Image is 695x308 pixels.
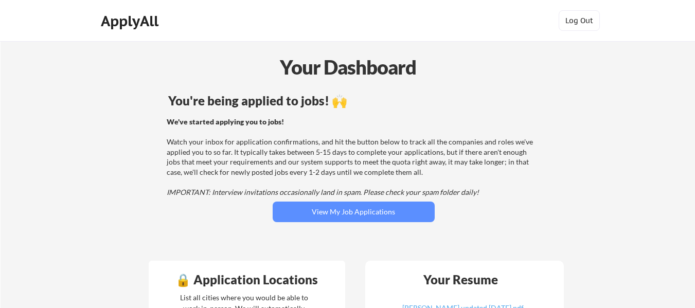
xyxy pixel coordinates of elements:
strong: We've started applying you to jobs! [167,117,284,126]
div: Your Dashboard [1,52,695,82]
div: You're being applied to jobs! 🙌 [168,95,539,107]
div: 🔒 Application Locations [151,274,343,286]
div: Your Resume [410,274,512,286]
div: Watch your inbox for application confirmations, and hit the button below to track all the compani... [167,117,538,197]
button: View My Job Applications [273,202,435,222]
button: Log Out [559,10,600,31]
em: IMPORTANT: Interview invitations occasionally land in spam. Please check your spam folder daily! [167,188,479,196]
div: ApplyAll [101,12,162,30]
